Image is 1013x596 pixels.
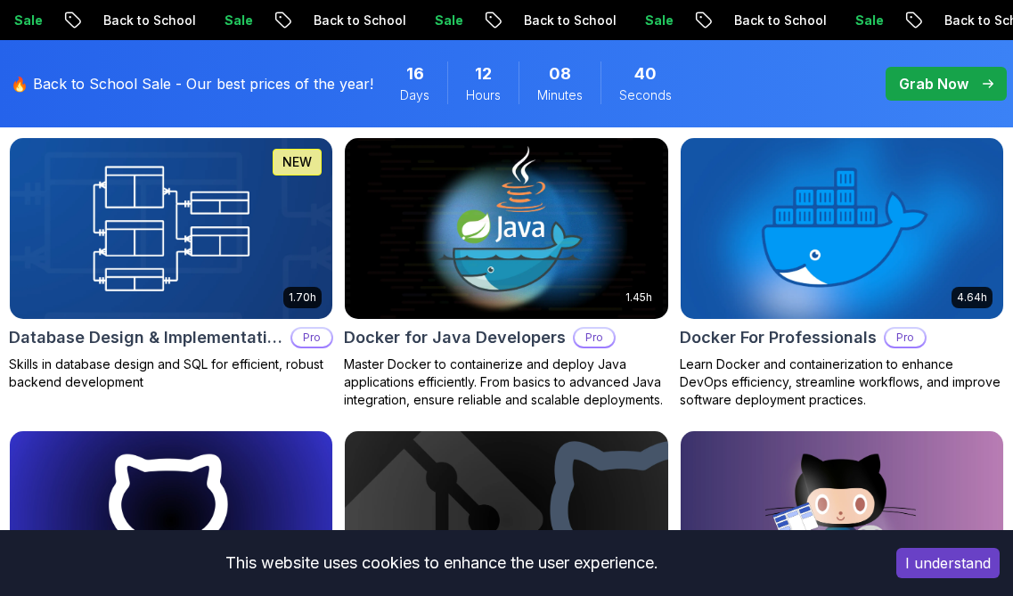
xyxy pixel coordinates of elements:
p: Back to School [487,12,609,29]
p: Pro [575,329,614,347]
p: Back to School [277,12,398,29]
span: 12 Hours [475,61,492,86]
p: Sale [398,12,455,29]
h2: Database Design & Implementation [9,325,283,350]
p: Sale [188,12,245,29]
h2: Docker for Java Developers [344,325,566,350]
h2: Docker For Professionals [680,325,877,350]
p: 4.64h [957,290,987,305]
span: Days [400,86,429,104]
span: 40 Seconds [634,61,657,86]
button: Accept cookies [896,548,1000,578]
span: 16 Days [406,61,424,86]
a: Docker for Java Developers card1.45hDocker for Java DevelopersProMaster Docker to containerize an... [344,137,668,409]
img: Docker For Professionals card [681,138,1003,319]
span: Seconds [619,86,672,104]
p: Master Docker to containerize and deploy Java applications efficiently. From basics to advanced J... [344,355,668,409]
p: Back to School [698,12,819,29]
a: Database Design & Implementation card1.70hNEWDatabase Design & ImplementationProSkills in databas... [9,137,333,391]
p: Sale [609,12,666,29]
p: Pro [292,329,331,347]
p: NEW [282,153,312,171]
a: Docker For Professionals card4.64hDocker For ProfessionalsProLearn Docker and containerization to... [680,137,1004,409]
p: 1.45h [625,290,652,305]
p: Back to School [67,12,188,29]
p: Learn Docker and containerization to enhance DevOps efficiency, streamline workflows, and improve... [680,355,1004,409]
p: 1.70h [289,290,316,305]
div: This website uses cookies to enhance the user experience. [13,543,870,583]
img: Database Design & Implementation card [2,134,340,323]
p: Pro [886,329,925,347]
span: 8 Minutes [549,61,571,86]
span: Minutes [537,86,583,104]
p: Grab Now [899,73,968,94]
img: Docker for Java Developers card [345,138,667,319]
p: Skills in database design and SQL for efficient, robust backend development [9,355,333,391]
p: Sale [819,12,876,29]
p: 🔥 Back to School Sale - Our best prices of the year! [11,73,373,94]
span: Hours [466,86,501,104]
